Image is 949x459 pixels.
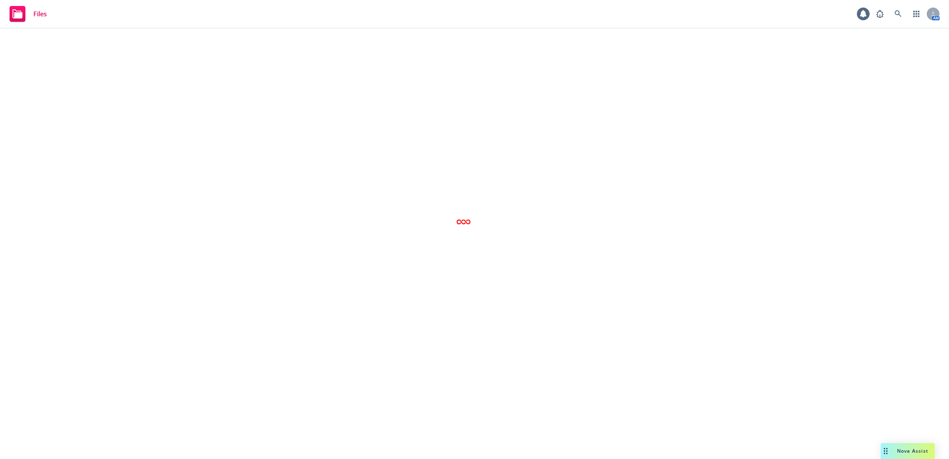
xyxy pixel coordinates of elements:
a: Report a Bug [872,6,888,22]
a: Switch app [908,6,924,22]
a: Files [6,3,50,25]
span: Nova Assist [897,447,928,454]
div: Drag to move [881,443,891,459]
button: Nova Assist [881,443,935,459]
span: Files [33,11,47,17]
a: Search [890,6,906,22]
